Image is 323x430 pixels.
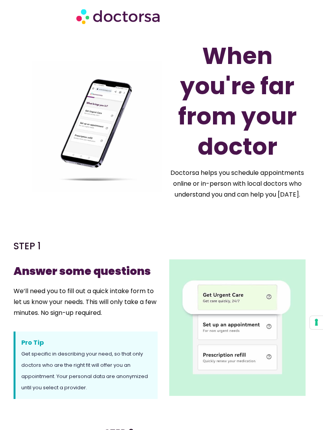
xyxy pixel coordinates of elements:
[14,264,151,279] strong: Answer some questions
[161,168,313,200] p: Doctorsa helps you schedule appointments online or in-person with local doctors who understand yo...
[14,286,158,318] p: We’ll need you to fill out a quick intake form to let us know your needs. This will only take a f...
[168,41,308,162] h1: When you're far from your doctor
[21,350,148,391] span: Get specific in describing your need, so that only doctors who are the right fit will offer you a...
[310,316,323,329] button: Your consent preferences for tracking technologies
[14,240,158,252] h5: STEP 1
[21,337,152,348] span: Pro Tip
